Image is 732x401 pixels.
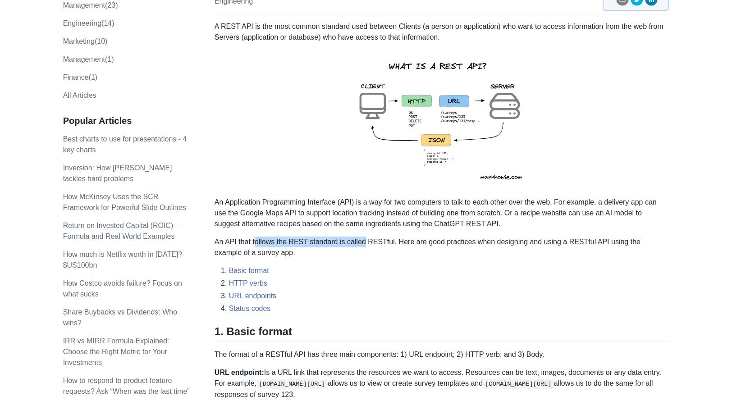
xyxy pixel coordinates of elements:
p: A REST API is the most common standard used between Clients (a person or application) who want to... [215,21,669,43]
h3: Popular Articles [63,115,196,127]
a: How much is Netflix worth in [DATE]? $US100bn [63,251,183,269]
p: An API that follows the REST standard is called RESTful. Here are good practices when designing a... [215,237,669,258]
a: Management(1) [63,55,114,63]
a: marketing(10) [63,37,108,45]
img: rest-api [343,50,540,190]
h2: 1. Basic format [215,325,669,342]
a: How to respond to product feature requests? Ask “When was the last time” [63,377,190,395]
a: Basic format [229,267,269,274]
a: Best charts to use for presentations - 4 key charts [63,135,187,154]
a: How McKinsey Uses the SCR Framework for Powerful Slide Outlines [63,193,186,211]
a: How Costco avoids failure? Focus on what sucks [63,279,182,298]
a: management(23) [63,1,118,9]
a: Inversion: How [PERSON_NAME] tackles hard problems [63,164,172,182]
a: Finance(1) [63,73,97,81]
p: Is a URL link that represents the resources we want to access. Resources can be text, images, doc... [215,367,669,400]
a: Status codes [229,305,271,312]
a: IRR vs MIRR Formula Explained: Choose the Right Metric for Your Investments [63,337,169,366]
a: Share Buybacks vs Dividends: Who wins? [63,308,177,327]
code: [DOMAIN_NAME][URL] [256,379,328,388]
p: The format of a RESTful API has three main components: 1) URL endpoint; 2) HTTP verb; and 3) Body. [215,349,669,360]
a: URL endpoints [229,292,276,300]
code: [DOMAIN_NAME][URL] [483,379,554,388]
a: Return on Invested Capital (ROIC) - Formula and Real World Examples [63,222,178,240]
strong: URL endpoint: [215,369,264,376]
p: An Application Programming Interface (API) is a way for two computers to talk to each other over ... [215,197,669,229]
a: engineering(14) [63,19,114,27]
a: HTTP verbs [229,279,267,287]
a: All Articles [63,91,96,99]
